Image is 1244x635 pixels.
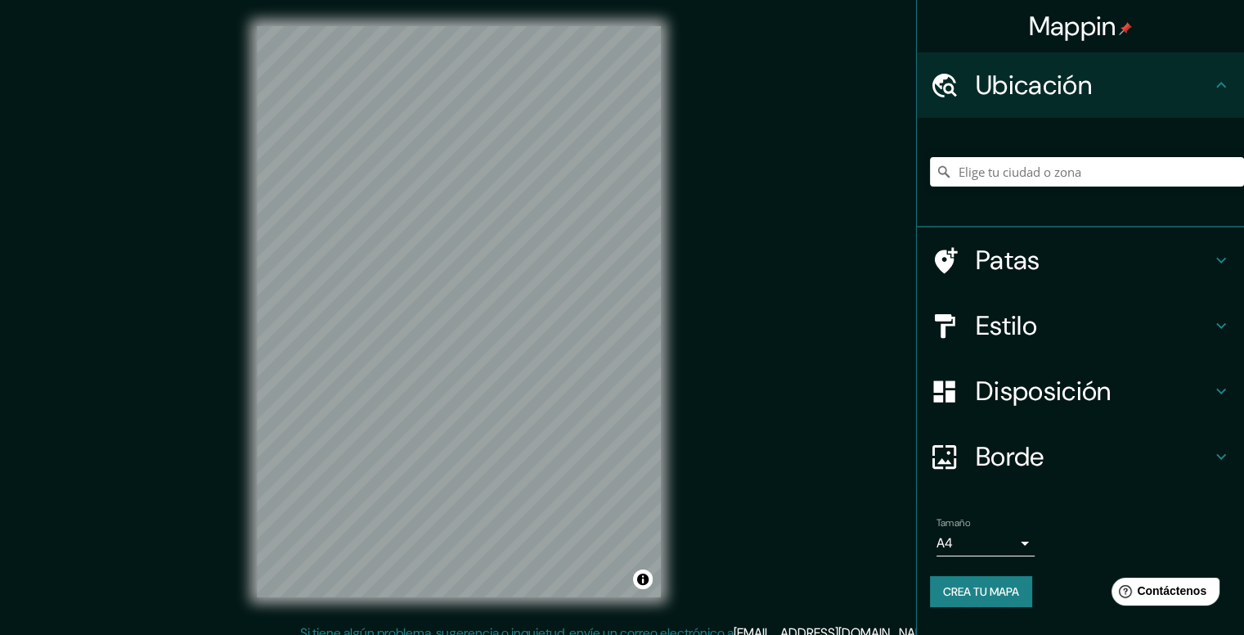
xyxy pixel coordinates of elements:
[930,157,1244,187] input: Elige tu ciudad o zona
[936,530,1035,556] div: A4
[936,534,953,552] font: A4
[936,516,970,529] font: Tamaño
[257,26,661,597] canvas: Mapa
[976,243,1040,277] font: Patas
[917,52,1244,118] div: Ubicación
[917,358,1244,424] div: Disposición
[1119,22,1132,35] img: pin-icon.png
[976,439,1044,474] font: Borde
[917,227,1244,293] div: Patas
[1098,571,1226,617] iframe: Lanzador de widgets de ayuda
[976,68,1092,102] font: Ubicación
[1029,9,1116,43] font: Mappin
[633,570,653,589] button: Activar o desactivar atribución
[917,293,1244,358] div: Estilo
[976,308,1037,343] font: Estilo
[943,584,1019,599] font: Crea tu mapa
[917,424,1244,489] div: Borde
[976,374,1111,408] font: Disposición
[930,576,1032,607] button: Crea tu mapa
